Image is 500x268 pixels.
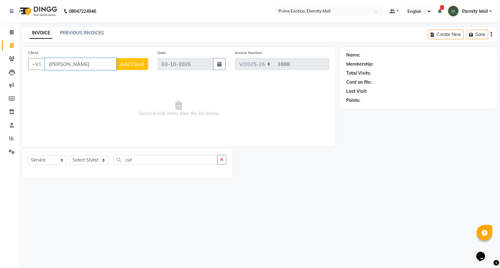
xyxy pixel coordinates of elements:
b: 08047224946 [69,2,96,20]
div: Membership: [346,61,373,67]
button: Save [466,30,488,39]
span: Eternity Mall [462,8,488,15]
a: 1 [438,8,442,14]
label: Date [157,50,166,56]
input: Search by Name/Mobile/Email/Code [45,58,116,70]
img: logo [16,2,59,20]
button: Create New [428,30,464,39]
span: Add Client [120,61,144,67]
div: Card on file: [346,79,372,86]
span: Select & add items from the list below [28,77,329,140]
button: +91 [28,58,46,70]
label: Client [28,50,38,56]
div: Name: [346,52,360,58]
input: Search or Scan [113,155,217,165]
a: INVOICE [29,27,52,39]
div: Last Visit: [346,88,367,95]
div: Total Visits: [346,70,371,77]
img: Eternity Mall [448,6,459,17]
div: Points: [346,97,360,104]
iframe: chat widget [474,243,494,262]
label: Invoice Number [235,50,262,56]
a: PREVIOUS INVOICES [60,30,104,36]
button: Add Client [116,58,148,70]
span: 1 [440,5,444,10]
